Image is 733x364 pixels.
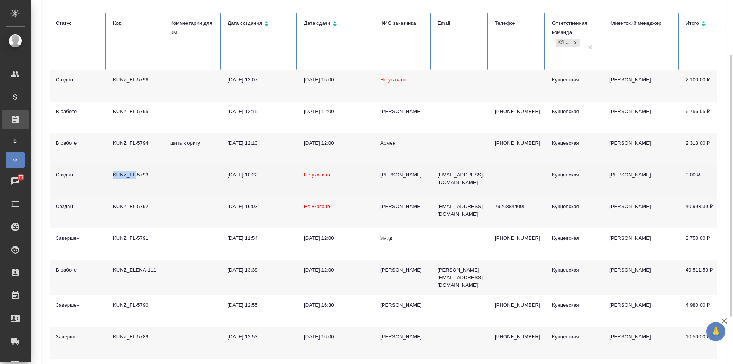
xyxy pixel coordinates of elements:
[552,235,597,242] div: Кунцевская
[552,203,597,210] div: Кунцевская
[552,139,597,147] div: Кунцевская
[603,260,680,295] td: [PERSON_NAME]
[228,203,292,210] div: [DATE] 16:03
[603,102,680,133] td: [PERSON_NAME]
[56,19,101,28] div: Статус
[113,108,158,115] div: KUNZ_FL-5795
[304,76,368,84] div: [DATE] 15:00
[380,108,425,115] div: [PERSON_NAME]
[609,19,673,28] div: Клиентский менеджер
[304,139,368,147] div: [DATE] 12:00
[304,204,330,209] span: Не указано
[170,19,215,37] div: Комментарии для КМ
[228,139,292,147] div: [DATE] 12:10
[6,133,25,149] a: В
[228,76,292,84] div: [DATE] 13:07
[552,108,597,115] div: Кунцевская
[380,203,425,210] div: [PERSON_NAME]
[56,301,101,309] div: Завершен
[228,108,292,115] div: [DATE] 12:15
[495,108,540,115] p: [PHONE_NUMBER]
[495,19,540,28] div: Телефон
[495,333,540,341] p: [PHONE_NUMBER]
[380,19,425,28] div: ФИО заказчика
[552,301,597,309] div: Кунцевская
[495,301,540,309] p: [PHONE_NUMBER]
[10,137,21,145] span: В
[603,133,680,165] td: [PERSON_NAME]
[56,76,101,84] div: Создан
[438,19,483,28] div: Email
[228,19,292,30] div: Сортировка
[56,266,101,274] div: В работе
[603,327,680,359] td: [PERSON_NAME]
[686,19,731,30] div: Сортировка
[304,333,368,341] div: [DATE] 16:00
[552,333,597,341] div: Кунцевская
[113,76,158,84] div: KUNZ_FL-5796
[14,173,28,181] span: 77
[56,139,101,147] div: В работе
[495,139,540,147] p: [PHONE_NUMBER]
[495,235,540,242] p: [PHONE_NUMBER]
[495,203,540,210] p: 79268844095
[2,171,29,191] a: 77
[113,333,158,341] div: KUNZ_FL-5789
[438,203,483,218] p: [EMAIL_ADDRESS][DOMAIN_NAME]
[304,172,330,178] span: Не указано
[603,295,680,327] td: [PERSON_NAME]
[228,333,292,341] div: [DATE] 12:53
[380,301,425,309] div: [PERSON_NAME]
[556,39,571,47] div: Кунцевская
[603,165,680,197] td: [PERSON_NAME]
[228,301,292,309] div: [DATE] 12:55
[709,324,722,340] span: 🙏
[113,139,158,147] div: KUNZ_FL-5794
[304,19,368,30] div: Сортировка
[304,108,368,115] div: [DATE] 12:00
[603,197,680,228] td: [PERSON_NAME]
[706,322,725,341] button: 🙏
[552,266,597,274] div: Кунцевская
[603,228,680,260] td: [PERSON_NAME]
[380,235,425,242] div: Умид
[380,171,425,179] div: [PERSON_NAME]
[603,70,680,102] td: [PERSON_NAME]
[56,108,101,115] div: В работе
[56,203,101,210] div: Создан
[438,266,483,289] p: [PERSON_NAME][EMAIL_ADDRESS][DOMAIN_NAME]
[56,171,101,179] div: Создан
[380,139,425,147] div: Армен
[113,19,158,28] div: Код
[56,235,101,242] div: Завершен
[552,171,597,179] div: Кунцевская
[113,266,158,274] div: KUNZ_ELENA-111
[113,235,158,242] div: KUNZ_FL-5791
[56,333,101,341] div: Завершен
[113,301,158,309] div: KUNZ_FL-5790
[380,77,407,83] span: Не указано
[552,76,597,84] div: Кунцевская
[438,171,483,186] p: [EMAIL_ADDRESS][DOMAIN_NAME]
[170,139,215,147] p: шить к оригу
[304,235,368,242] div: [DATE] 12:00
[228,235,292,242] div: [DATE] 11:54
[552,19,597,37] div: Ответственная команда
[10,156,21,164] span: Ф
[113,203,158,210] div: KUNZ_FL-5792
[6,152,25,168] a: Ф
[380,266,425,274] div: [PERSON_NAME]
[228,266,292,274] div: [DATE] 13:38
[113,171,158,179] div: KUNZ_FL-5793
[380,333,425,341] div: [PERSON_NAME]
[228,171,292,179] div: [DATE] 10:22
[304,301,368,309] div: [DATE] 16:30
[304,266,368,274] div: [DATE] 12:00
